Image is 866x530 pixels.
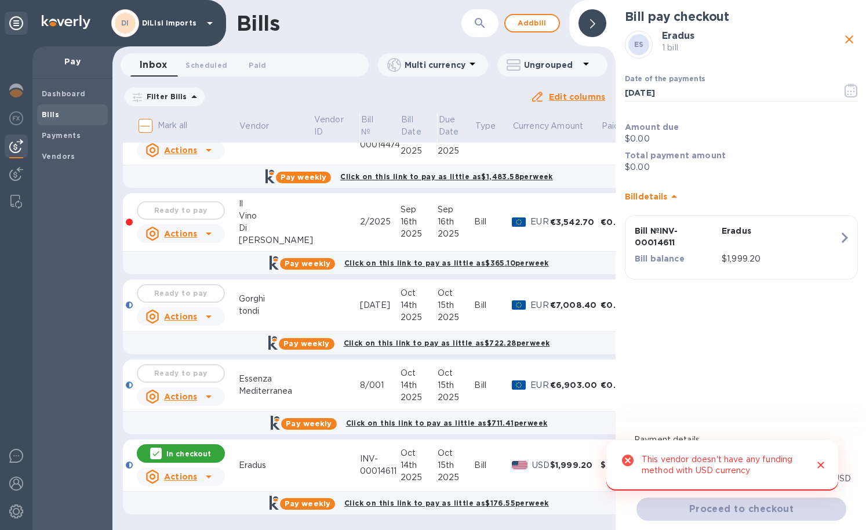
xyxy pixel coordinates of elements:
div: €6,903.00 [550,379,601,391]
b: Pay weekly [283,339,329,348]
span: Type [475,120,511,132]
div: Eradus [239,459,314,471]
b: Payments [42,131,81,140]
b: Click on this link to pay as little as $722.28 per week [344,339,550,347]
div: 2/2025 [360,216,401,228]
p: Due Date [438,114,459,138]
div: 8/001 [360,379,401,391]
span: Currency [513,120,549,132]
b: DI [121,19,129,27]
div: $0.00 [601,459,635,471]
u: Actions [164,472,197,481]
h1: Bills [236,11,279,35]
p: Mark all [158,119,188,132]
div: This vendor doesn't have any funding method with USD currency [642,449,804,481]
p: Ungrouped [524,59,579,71]
div: Unpin categories [5,12,28,35]
u: Actions [164,146,197,155]
b: Bills [42,110,59,119]
div: Di [239,222,314,234]
p: Bill № [361,114,384,138]
b: Vendors [42,152,75,161]
span: Add bill [515,16,550,30]
div: Oct [401,447,438,459]
div: 2025 [401,311,438,324]
div: 2025 [438,145,475,157]
span: Amount [551,120,598,132]
p: USD [834,473,851,485]
p: DiLisi Imports [142,19,200,27]
p: In checkout [166,449,211,459]
p: USD [532,459,550,471]
div: 2025 [401,228,438,240]
span: Paid [602,120,635,132]
div: €3,542.70 [550,216,601,228]
b: Pay weekly [285,259,330,268]
p: EUR [530,379,550,391]
div: Oct [438,367,475,379]
button: close [840,31,858,48]
b: ES [634,40,644,49]
b: Bill details [625,192,667,201]
div: €0.00 [601,379,635,391]
span: Vendor ID [314,114,359,138]
div: Sep [438,204,475,216]
p: $0.00 [625,161,858,173]
div: 15th [438,299,475,311]
u: Edit columns [549,92,605,101]
b: Pay weekly [285,499,330,508]
p: Eradus [722,225,839,237]
div: 2025 [438,311,475,324]
div: tondi [239,305,314,317]
p: Bill balance [635,253,717,264]
p: EUR [530,299,550,311]
b: Pay weekly [286,419,332,428]
h2: Bill pay checkout [625,9,858,24]
b: Click on this link to pay as little as $365.10 per week [344,259,549,267]
p: Bill Date [401,114,421,138]
div: 2025 [401,145,438,157]
div: 2025 [438,228,475,240]
span: Bill Date [401,114,436,138]
button: Bill №INV-00014611EradusBill balance$1,999.20 [625,215,858,279]
p: Vendor [239,120,269,132]
div: 14th [401,379,438,391]
p: EUR [530,216,550,228]
div: 2025 [401,391,438,404]
div: 16th [401,216,438,228]
span: Scheduled [185,59,227,71]
b: Click on this link to pay as little as $711.41 per week [346,419,548,427]
p: $1,999.20 [722,253,839,265]
b: Eradus [662,30,694,41]
div: €0.00 [601,299,635,311]
div: INV-00014611 [360,453,401,477]
div: 14th [401,299,438,311]
div: Billdetails [625,178,858,215]
p: Vendor ID [314,114,344,138]
p: Type [475,120,496,132]
div: Sep [401,204,438,216]
div: Bill [474,299,512,311]
b: Amount due [625,122,679,132]
div: €0.00 [601,216,635,228]
span: Bill № [361,114,399,138]
b: Pay weekly [281,173,326,181]
div: 2025 [438,471,475,484]
u: Actions [164,229,197,238]
span: Vendor [239,120,284,132]
b: Click on this link to pay as little as $176.55 per week [344,499,549,507]
p: Filter Bills [142,92,187,101]
p: Amount [551,120,583,132]
div: 2025 [438,391,475,404]
div: Oct [401,287,438,299]
span: Due Date [438,114,474,138]
div: €7,008.40 [550,299,601,311]
b: Click on this link to pay as little as $1,483.58 per week [340,172,553,181]
p: $0.00 [625,133,858,145]
div: 15th [438,379,475,391]
div: Bill [474,459,512,471]
b: Total payment amount [625,151,726,160]
div: 16th [438,216,475,228]
div: Mediterranea [239,385,314,397]
div: Bill [474,379,512,391]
